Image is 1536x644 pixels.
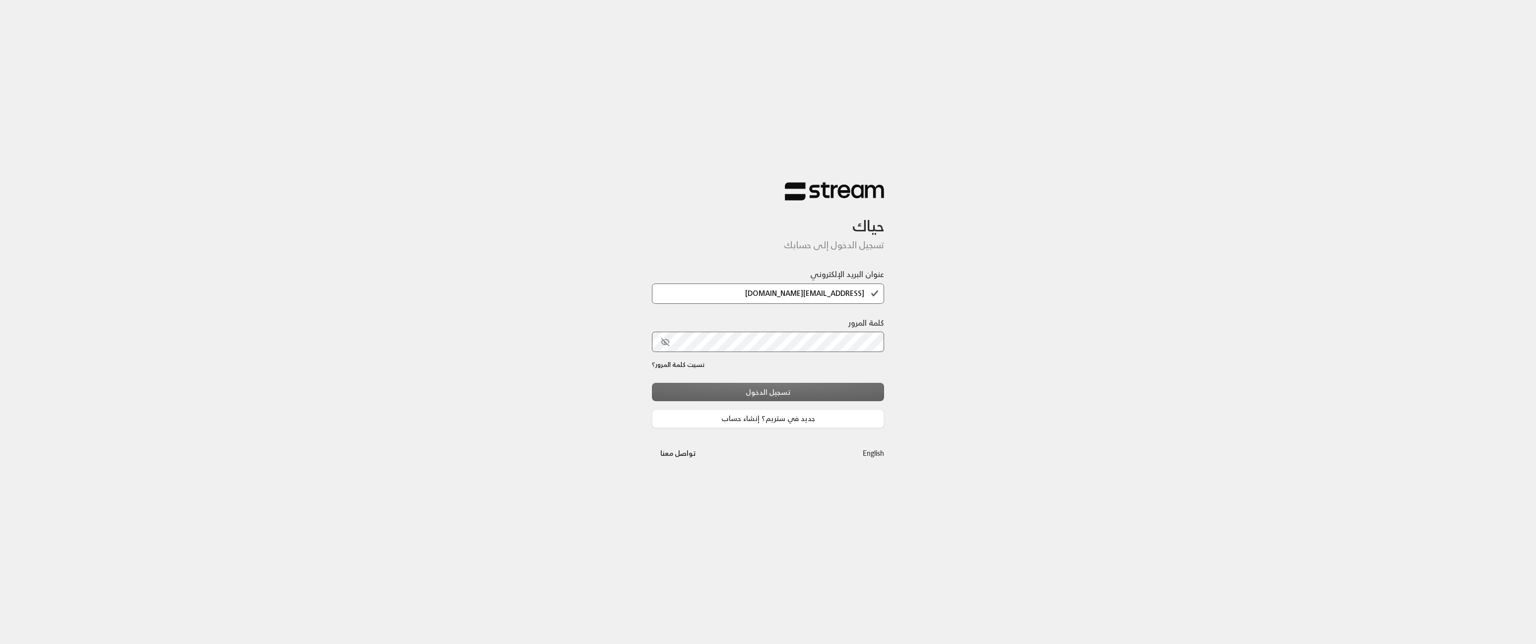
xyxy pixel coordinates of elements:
[863,444,884,462] a: English
[652,444,704,462] button: تواصل معنا
[785,182,884,201] img: Stream Logo
[652,284,884,304] input: اكتب بريدك الإلكتروني هنا
[652,201,884,235] h3: حياك
[657,334,674,351] button: toggle password visibility
[652,360,704,370] a: نسيت كلمة المرور؟
[652,447,704,459] a: تواصل معنا
[652,409,884,428] a: جديد في ستريم؟ إنشاء حساب
[810,268,884,280] label: عنوان البريد الإلكتروني
[848,317,884,329] label: كلمة المرور
[652,240,884,251] h5: تسجيل الدخول إلى حسابك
